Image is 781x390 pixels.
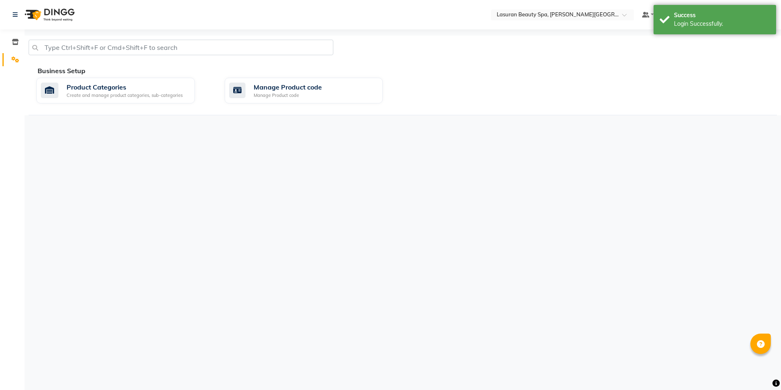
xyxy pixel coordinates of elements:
[36,78,212,103] a: Product CategoriesCreate and manage product categories, sub-categories
[67,92,183,99] div: Create and manage product categories, sub-categories
[747,357,773,382] iframe: chat widget
[254,82,322,92] div: Manage Product code
[254,92,322,99] div: Manage Product code
[674,20,770,28] div: Login Successfully.
[67,82,183,92] div: Product Categories
[674,11,770,20] div: Success
[29,40,333,55] input: Type Ctrl+Shift+F or Cmd+Shift+F to search
[225,78,401,103] a: Manage Product codeManage Product code
[21,3,77,26] img: logo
